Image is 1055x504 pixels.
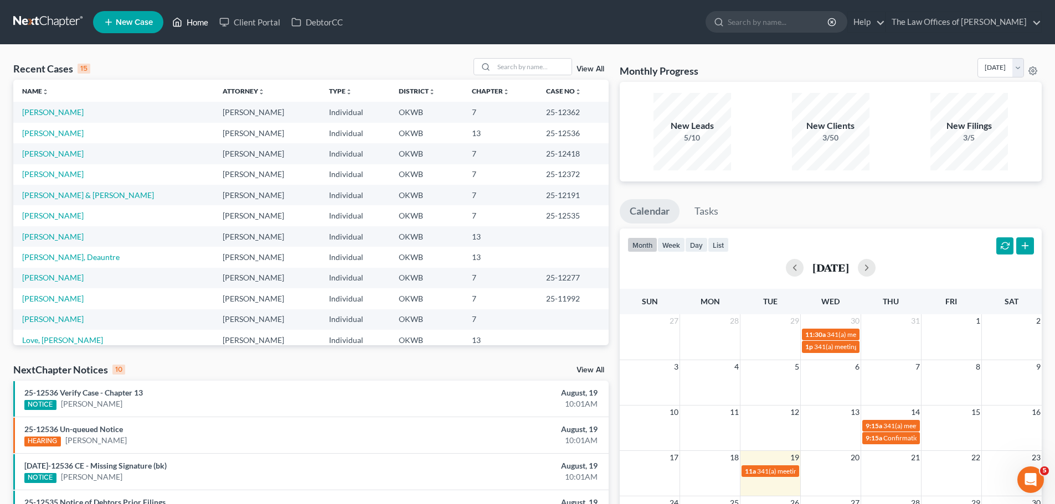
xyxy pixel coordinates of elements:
a: [PERSON_NAME] [22,314,84,324]
td: 7 [463,205,537,226]
span: Fri [945,297,957,306]
a: Calendar [620,199,680,224]
a: Help [848,12,885,32]
td: 25-11992 [537,288,609,309]
a: [PERSON_NAME] [61,471,122,482]
td: Individual [320,247,390,267]
a: View All [577,65,604,73]
span: 1 [975,314,981,328]
span: 29 [789,314,800,328]
a: [PERSON_NAME] [22,107,84,117]
span: 16 [1031,406,1042,419]
td: OKWB [390,123,463,143]
a: [PERSON_NAME] [22,273,84,282]
td: Individual [320,268,390,288]
span: 20 [850,451,861,464]
i: unfold_more [42,89,49,95]
span: Confirmation hearing for [PERSON_NAME] [883,434,1009,442]
span: Thu [883,297,899,306]
span: 7 [914,360,921,373]
td: Individual [320,330,390,350]
span: 18 [729,451,740,464]
td: 7 [463,164,537,185]
td: OKWB [390,247,463,267]
span: Sat [1005,297,1018,306]
a: [PERSON_NAME] [22,128,84,138]
a: The Law Offices of [PERSON_NAME] [886,12,1041,32]
a: View All [577,366,604,374]
span: 5 [1040,466,1049,475]
span: 9:15a [866,422,882,430]
td: OKWB [390,205,463,226]
div: HEARING [24,437,61,446]
td: 7 [463,143,537,164]
a: 25-12536 Verify Case - Chapter 13 [24,388,143,397]
td: Individual [320,123,390,143]
td: Individual [320,288,390,309]
td: OKWB [390,185,463,205]
div: 5/10 [653,132,731,143]
span: 21 [910,451,921,464]
div: NOTICE [24,400,56,410]
td: 25-12535 [537,205,609,226]
div: 10 [112,365,125,375]
i: unfold_more [575,89,581,95]
td: Individual [320,185,390,205]
span: 19 [789,451,800,464]
td: [PERSON_NAME] [214,205,320,226]
span: 22 [970,451,981,464]
span: 31 [910,314,921,328]
td: 25-12372 [537,164,609,185]
span: Wed [821,297,840,306]
span: 341(a) meeting for [PERSON_NAME] [883,422,990,430]
div: 10:01AM [414,471,598,482]
div: Recent Cases [13,62,90,75]
td: 25-12536 [537,123,609,143]
h2: [DATE] [812,262,849,273]
button: month [627,237,657,252]
span: 11:30a [805,330,826,339]
input: Search by name... [494,59,572,75]
a: 25-12536 Un-queued Notice [24,424,123,434]
td: [PERSON_NAME] [214,123,320,143]
span: 9:15a [866,434,882,442]
button: day [685,237,708,252]
a: Tasks [685,199,728,224]
div: 10:01AM [414,398,598,409]
td: 25-12362 [537,102,609,122]
div: 15 [78,64,90,74]
i: unfold_more [503,89,510,95]
iframe: Intercom live chat [1017,466,1044,493]
span: 2 [1035,314,1042,328]
a: Client Portal [214,12,286,32]
a: Attorneyunfold_more [223,87,265,95]
td: 13 [463,226,537,247]
a: [PERSON_NAME] [22,169,84,179]
a: [DATE]-12536 CE - Missing Signature (bk) [24,461,167,470]
span: New Case [116,18,153,27]
span: 341(a) meeting for [PERSON_NAME] & [PERSON_NAME] [757,467,923,475]
div: New Filings [930,119,1008,132]
td: OKWB [390,226,463,247]
span: 5 [794,360,800,373]
a: Case Nounfold_more [546,87,581,95]
div: New Leads [653,119,731,132]
span: 13 [850,406,861,419]
div: NOTICE [24,473,56,483]
span: 11 [729,406,740,419]
td: 25-12191 [537,185,609,205]
td: 7 [463,102,537,122]
td: [PERSON_NAME] [214,226,320,247]
td: Individual [320,164,390,185]
td: 7 [463,268,537,288]
td: [PERSON_NAME] [214,143,320,164]
div: NextChapter Notices [13,363,125,376]
td: 7 [463,309,537,330]
a: [PERSON_NAME] [22,294,84,303]
a: Typeunfold_more [329,87,352,95]
div: August, 19 [414,387,598,398]
span: 1p [805,342,813,351]
i: unfold_more [429,89,435,95]
td: 7 [463,288,537,309]
td: Individual [320,102,390,122]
